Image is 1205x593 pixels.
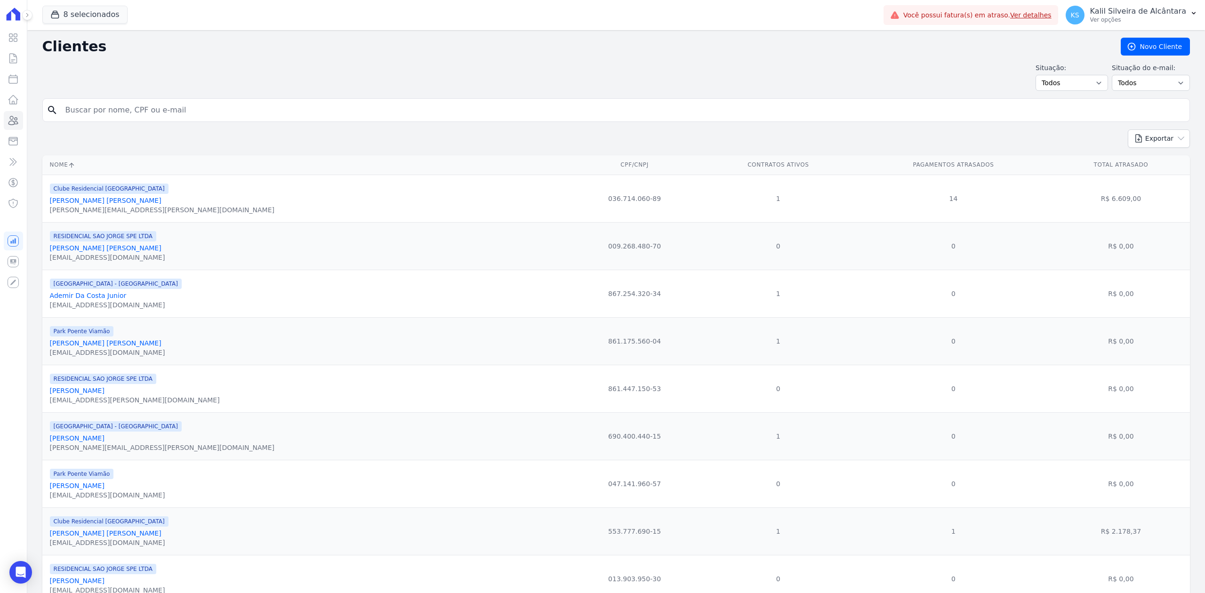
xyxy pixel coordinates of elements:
td: 861.175.560-04 [568,317,702,365]
label: Situação do e-mail: [1112,63,1190,73]
div: [EMAIL_ADDRESS][DOMAIN_NAME] [50,348,165,357]
td: 0 [701,460,855,507]
td: R$ 0,00 [1052,460,1190,507]
span: KS [1071,12,1079,18]
span: Você possui fatura(s) em atraso. [903,10,1052,20]
td: 1 [701,317,855,365]
td: R$ 0,00 [1052,365,1190,412]
td: 0 [701,222,855,270]
a: [PERSON_NAME] [50,387,104,394]
td: 14 [855,175,1052,222]
a: Novo Cliente [1121,38,1190,56]
td: 047.141.960-57 [568,460,702,507]
td: 0 [855,412,1052,460]
div: [EMAIL_ADDRESS][PERSON_NAME][DOMAIN_NAME] [50,395,220,405]
a: [PERSON_NAME] [PERSON_NAME] [50,244,161,252]
a: Ademir Da Costa Junior [50,292,127,299]
td: 1 [855,507,1052,555]
span: RESIDENCIAL SAO JORGE SPE LTDA [50,374,156,384]
td: 690.400.440-15 [568,412,702,460]
td: 1 [701,412,855,460]
td: 1 [701,507,855,555]
td: R$ 0,00 [1052,270,1190,317]
a: [PERSON_NAME] [50,577,104,585]
p: Kalil Silveira de Alcântara [1090,7,1186,16]
td: 1 [701,175,855,222]
span: [GEOGRAPHIC_DATA] - [GEOGRAPHIC_DATA] [50,279,182,289]
div: [EMAIL_ADDRESS][DOMAIN_NAME] [50,490,165,500]
a: [PERSON_NAME] [PERSON_NAME] [50,529,161,537]
td: 0 [701,365,855,412]
i: search [47,104,58,116]
a: Ver detalhes [1010,11,1052,19]
label: Situação: [1036,63,1108,73]
td: R$ 6.609,00 [1052,175,1190,222]
th: Pagamentos Atrasados [855,155,1052,175]
a: [PERSON_NAME] [PERSON_NAME] [50,197,161,204]
div: [EMAIL_ADDRESS][DOMAIN_NAME] [50,300,182,310]
td: 861.447.150-53 [568,365,702,412]
td: R$ 0,00 [1052,412,1190,460]
td: 0 [855,460,1052,507]
span: Clube Residencial [GEOGRAPHIC_DATA] [50,516,169,527]
span: Park Poente Viamão [50,469,114,479]
a: [PERSON_NAME] [50,434,104,442]
div: [PERSON_NAME][EMAIL_ADDRESS][PERSON_NAME][DOMAIN_NAME] [50,205,274,215]
button: Exportar [1128,129,1190,148]
div: [EMAIL_ADDRESS][DOMAIN_NAME] [50,253,165,262]
div: [EMAIL_ADDRESS][DOMAIN_NAME] [50,538,169,547]
td: 036.714.060-89 [568,175,702,222]
th: Contratos Ativos [701,155,855,175]
a: [PERSON_NAME] [PERSON_NAME] [50,339,161,347]
td: 0 [855,365,1052,412]
div: [PERSON_NAME][EMAIL_ADDRESS][PERSON_NAME][DOMAIN_NAME] [50,443,274,452]
input: Buscar por nome, CPF ou e-mail [60,101,1186,120]
td: R$ 0,00 [1052,222,1190,270]
div: Open Intercom Messenger [9,561,32,584]
td: 009.268.480-70 [568,222,702,270]
td: 867.254.320-34 [568,270,702,317]
button: KS Kalil Silveira de Alcântara Ver opções [1058,2,1205,28]
th: CPF/CNPJ [568,155,702,175]
td: 0 [855,222,1052,270]
span: RESIDENCIAL SAO JORGE SPE LTDA [50,231,156,241]
a: [PERSON_NAME] [50,482,104,489]
td: 0 [855,317,1052,365]
th: Nome [42,155,568,175]
button: 8 selecionados [42,6,128,24]
span: Park Poente Viamão [50,326,114,337]
td: 553.777.690-15 [568,507,702,555]
td: 1 [701,270,855,317]
th: Total Atrasado [1052,155,1190,175]
span: Clube Residencial [GEOGRAPHIC_DATA] [50,184,169,194]
td: R$ 0,00 [1052,317,1190,365]
p: Ver opções [1090,16,1186,24]
h2: Clientes [42,38,1106,55]
td: R$ 2.178,37 [1052,507,1190,555]
span: [GEOGRAPHIC_DATA] - [GEOGRAPHIC_DATA] [50,421,182,432]
td: 0 [855,270,1052,317]
span: RESIDENCIAL SAO JORGE SPE LTDA [50,564,156,574]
